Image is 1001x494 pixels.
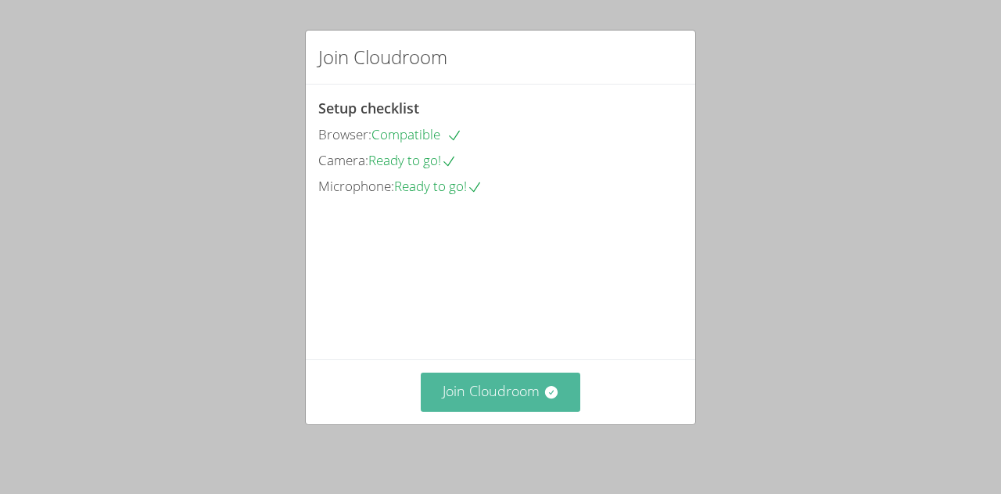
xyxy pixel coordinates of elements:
span: Ready to go! [368,151,457,169]
span: Ready to go! [394,177,483,195]
h2: Join Cloudroom [318,43,447,71]
span: Camera: [318,151,368,169]
button: Join Cloudroom [421,373,581,411]
span: Microphone: [318,177,394,195]
span: Browser: [318,125,371,143]
span: Compatible [371,125,462,143]
span: Setup checklist [318,99,419,117]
